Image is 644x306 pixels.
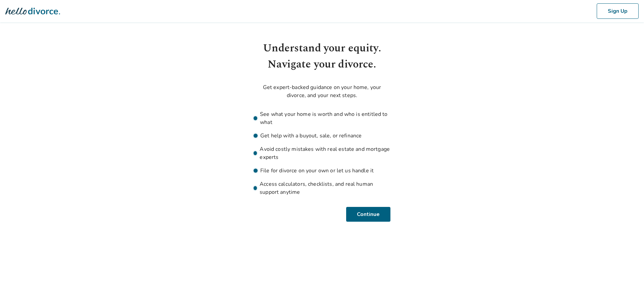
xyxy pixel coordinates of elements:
li: See what your home is worth and who is entitled to what [254,110,390,126]
p: Get expert-backed guidance on your home, your divorce, and your next steps. [254,83,390,99]
button: Continue [347,207,390,222]
li: Get help with a buyout, sale, or refinance [254,132,390,140]
li: Avoid costly mistakes with real estate and mortgage experts [254,145,390,161]
li: File for divorce on your own or let us handle it [254,167,390,175]
button: Sign Up [597,3,639,19]
h1: Understand your equity. Navigate your divorce. [254,40,390,73]
li: Access calculators, checklists, and real human support anytime [254,180,390,196]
